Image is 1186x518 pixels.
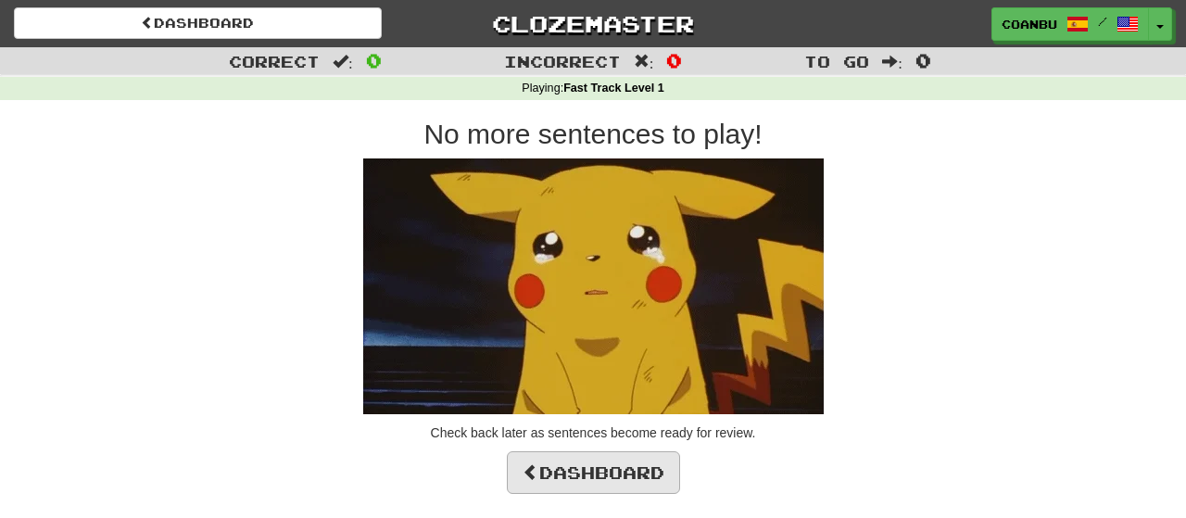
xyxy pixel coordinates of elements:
[634,54,654,69] span: :
[804,52,869,70] span: To go
[363,158,824,414] img: sad-pikachu.gif
[882,54,902,69] span: :
[229,52,320,70] span: Correct
[915,49,931,71] span: 0
[14,7,382,39] a: Dashboard
[666,49,682,71] span: 0
[410,7,777,40] a: Clozemaster
[507,451,680,494] a: Dashboard
[1002,16,1057,32] span: coanbu
[333,54,353,69] span: :
[366,49,382,71] span: 0
[1098,15,1107,28] span: /
[65,119,1121,149] h2: No more sentences to play!
[65,423,1121,442] p: Check back later as sentences become ready for review.
[504,52,621,70] span: Incorrect
[991,7,1149,41] a: coanbu /
[563,82,664,95] strong: Fast Track Level 1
